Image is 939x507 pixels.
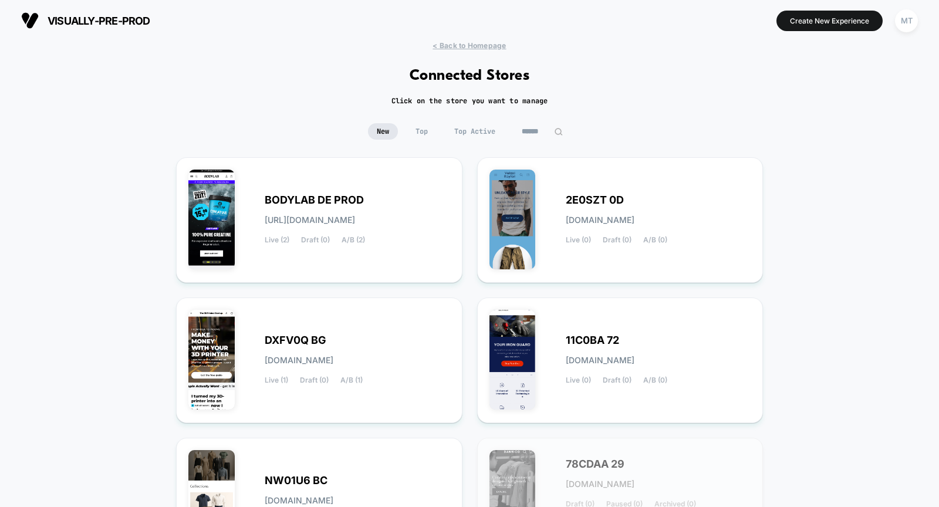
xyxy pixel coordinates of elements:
[21,12,39,29] img: Visually logo
[489,310,536,410] img: 11C0BA_72
[368,123,398,140] span: New
[489,170,536,269] img: 2E0SZT_0D
[554,127,563,136] img: edit
[566,196,624,204] span: 2E0SZT 0D
[265,356,333,364] span: [DOMAIN_NAME]
[566,356,634,364] span: [DOMAIN_NAME]
[566,336,619,344] span: 11C0BA 72
[342,236,365,244] span: A/B (2)
[340,376,363,384] span: A/B (1)
[188,310,235,410] img: DXFV0Q_BG
[566,376,591,384] span: Live (0)
[895,9,918,32] div: MT
[643,236,667,244] span: A/B (0)
[566,216,634,224] span: [DOMAIN_NAME]
[300,376,329,384] span: Draft (0)
[265,216,355,224] span: [URL][DOMAIN_NAME]
[433,41,506,50] span: < Back to Homepage
[407,123,437,140] span: Top
[603,376,631,384] span: Draft (0)
[643,376,667,384] span: A/B (0)
[265,236,289,244] span: Live (2)
[566,236,591,244] span: Live (0)
[301,236,330,244] span: Draft (0)
[410,67,530,84] h1: Connected Stores
[776,11,883,31] button: Create New Experience
[891,9,921,33] button: MT
[265,196,364,204] span: BODYLAB DE PROD
[265,376,288,384] span: Live (1)
[265,496,333,505] span: [DOMAIN_NAME]
[18,11,154,30] button: visually-pre-prod
[566,480,634,488] span: [DOMAIN_NAME]
[265,336,326,344] span: DXFV0Q BG
[603,236,631,244] span: Draft (0)
[188,170,235,269] img: BODYLAB_DE_PROD
[566,460,624,468] span: 78CDAA 29
[48,15,150,27] span: visually-pre-prod
[265,476,327,485] span: NW01U6 BC
[445,123,504,140] span: Top Active
[391,96,548,106] h2: Click on the store you want to manage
